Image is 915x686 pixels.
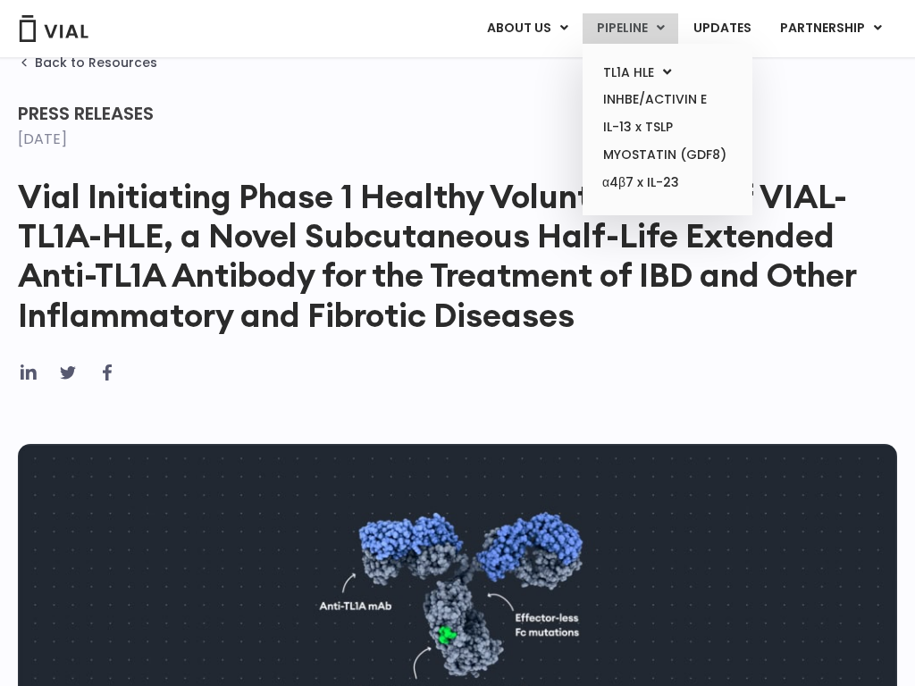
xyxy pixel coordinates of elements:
[35,55,157,70] span: Back to Resources
[589,169,745,197] a: α4β7 x IL-23
[18,129,67,149] time: [DATE]
[679,13,765,44] a: UPDATES
[18,15,89,42] img: Vial Logo
[18,101,154,126] span: Press Releases
[589,141,745,169] a: MYOSTATIN (GDF8)
[18,177,897,336] h1: Vial Initiating Phase 1 Healthy Volunteer Trial of VIAL-TL1A-HLE, a Novel Subcutaneous Half-Life ...
[597,19,648,37] span: PIPELINE
[473,13,582,44] a: ABOUT USMenu Toggle
[583,13,678,44] a: PIPELINEMenu Toggle
[589,86,745,113] a: INHBE/ACTIVIN E
[97,362,118,383] div: Share on facebook
[766,13,896,44] a: PARTNERSHIPMenu Toggle
[18,55,157,70] a: Back to Resources
[487,19,551,37] span: ABOUT US
[780,19,865,37] span: PARTNERSHIP
[589,113,745,141] a: IL-13 x TSLP
[589,59,745,87] a: TL1A HLEMenu Toggle
[57,362,79,383] div: Share on twitter
[18,362,39,383] div: Share on linkedin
